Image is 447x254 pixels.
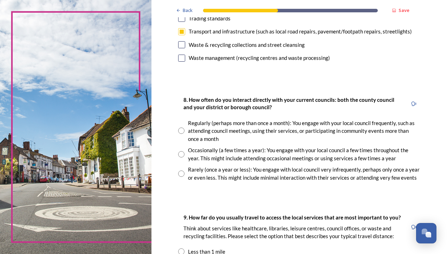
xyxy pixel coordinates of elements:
[183,214,401,221] strong: 9. How far do you usually travel to access the local services that are most important to you?
[188,119,420,143] div: Regularly (perhaps more than once a month): You engage with your local council frequently, such a...
[183,225,402,240] p: Think about services like healthcare, libraries, leisure centres, council offices, or waste and r...
[416,223,436,243] button: Open Chat
[183,97,395,110] strong: 8. How often do you interact directly with your current councils: both the county council and you...
[189,27,412,36] div: Transport and infrastructure (such as local road repairs, pavement/footpath repairs, streetlights)
[189,14,231,23] div: Trading standards
[183,7,193,14] span: Back
[189,54,330,62] div: Waste management (recycling centres and waste processing)
[399,7,409,13] strong: Save
[188,146,420,162] div: Occasionally (a few times a year): You engage with your local council a few times throughout the ...
[188,166,420,181] div: Rarely (once a year or less): You engage with local council very infrequently, perhaps only once ...
[189,41,305,49] div: Waste & recycling collections and street cleansing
